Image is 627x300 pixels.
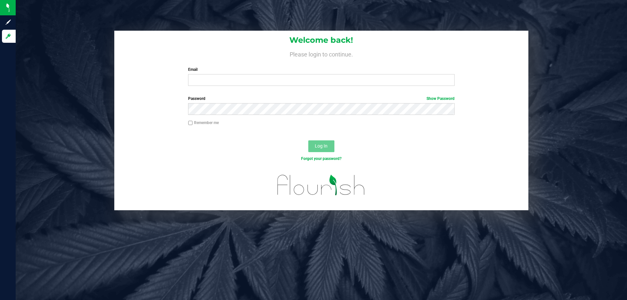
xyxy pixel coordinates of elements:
[188,120,219,126] label: Remember me
[5,19,11,25] inline-svg: Sign up
[308,140,334,152] button: Log In
[315,143,328,149] span: Log In
[301,156,342,161] a: Forgot your password?
[188,96,205,101] span: Password
[114,50,528,57] h4: Please login to continue.
[5,33,11,39] inline-svg: Log in
[426,96,455,101] a: Show Password
[114,36,528,44] h1: Welcome back!
[188,67,454,72] label: Email
[188,121,193,125] input: Remember me
[269,168,373,202] img: flourish_logo.svg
